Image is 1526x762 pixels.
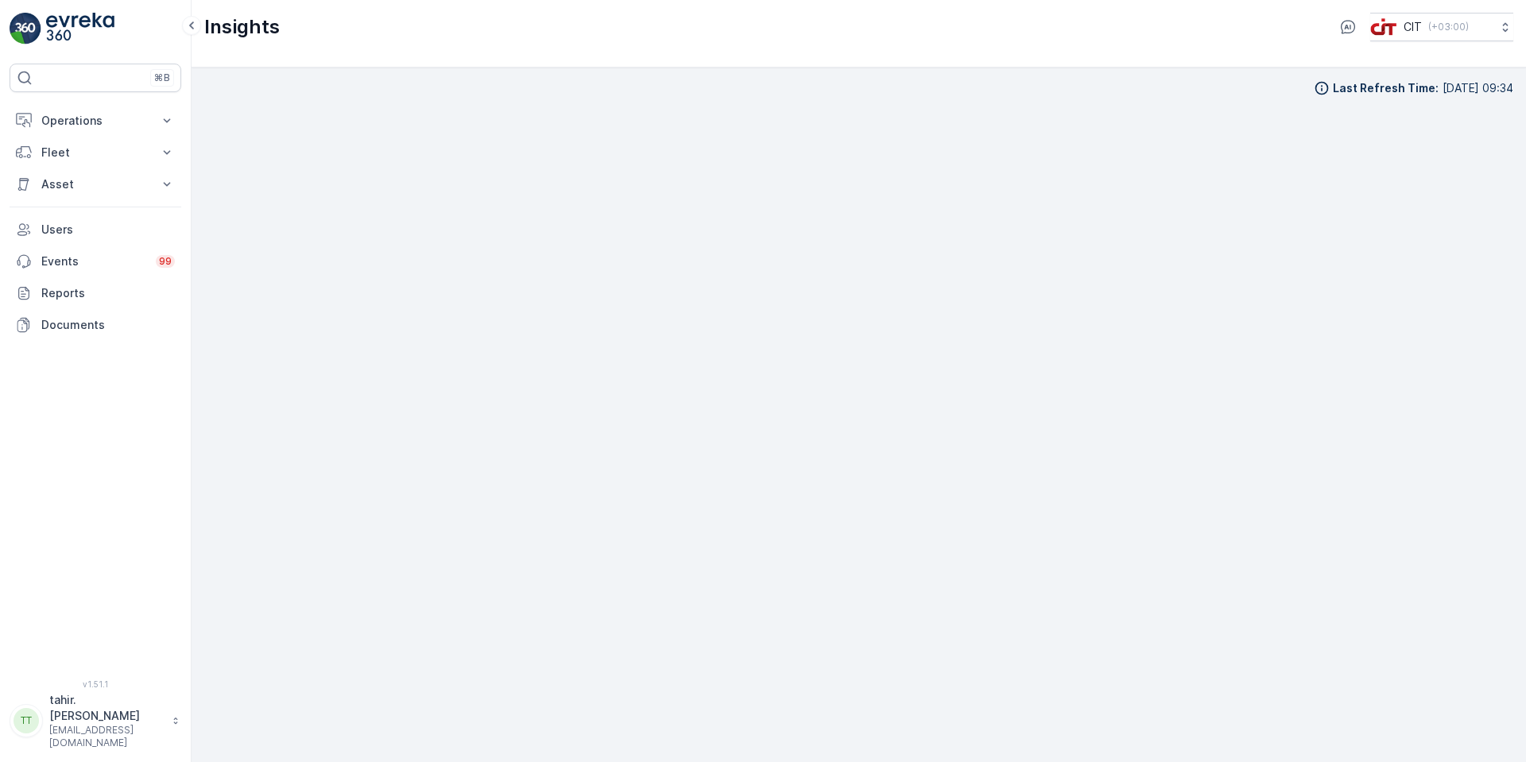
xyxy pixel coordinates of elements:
[1443,80,1513,96] p: [DATE] 09:34
[46,13,114,44] img: logo_light-DOdMpM7g.png
[10,246,181,277] a: Events99
[1333,80,1439,96] p: Last Refresh Time :
[10,692,181,749] button: TTtahir.[PERSON_NAME][EMAIL_ADDRESS][DOMAIN_NAME]
[41,253,146,269] p: Events
[10,13,41,44] img: logo
[10,137,181,168] button: Fleet
[41,113,149,129] p: Operations
[10,309,181,341] a: Documents
[49,724,164,749] p: [EMAIL_ADDRESS][DOMAIN_NAME]
[10,214,181,246] a: Users
[41,317,175,333] p: Documents
[41,176,149,192] p: Asset
[159,255,172,268] p: 99
[49,692,164,724] p: tahir.[PERSON_NAME]
[41,222,175,238] p: Users
[14,708,39,733] div: TT
[1370,18,1397,36] img: cit-logo_pOk6rL0.png
[41,285,175,301] p: Reports
[10,679,181,689] span: v 1.51.1
[10,168,181,200] button: Asset
[10,277,181,309] a: Reports
[1404,19,1422,35] p: CIT
[154,72,170,84] p: ⌘B
[41,145,149,161] p: Fleet
[204,14,280,40] p: Insights
[1370,13,1513,41] button: CIT(+03:00)
[10,105,181,137] button: Operations
[1428,21,1469,33] p: ( +03:00 )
